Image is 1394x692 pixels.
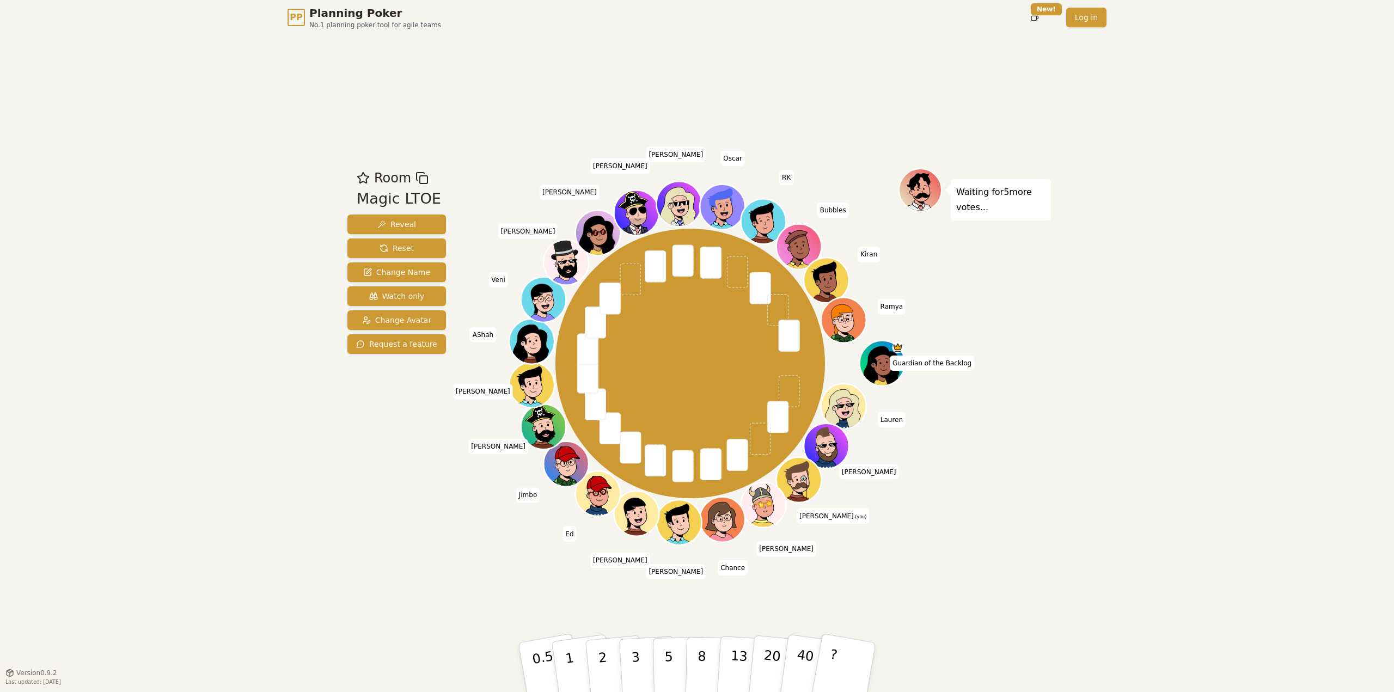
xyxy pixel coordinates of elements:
div: New! [1031,3,1062,15]
p: Waiting for 5 more votes... [956,185,1045,215]
span: Click to change your name [540,185,600,200]
span: Watch only [369,291,425,302]
span: Click to change your name [590,158,650,174]
span: Click to change your name [779,170,793,185]
span: Request a feature [356,339,437,350]
button: Reveal [347,215,446,234]
span: (you) [854,515,867,519]
span: Change Name [363,267,430,278]
span: Click to change your name [470,327,496,342]
button: Watch only [347,286,446,306]
span: Click to change your name [817,203,849,218]
span: Click to change your name [720,151,745,166]
span: Reset [380,243,414,254]
button: Reset [347,238,446,258]
span: Click to change your name [590,553,650,568]
span: Click to change your name [488,272,508,287]
span: Version 0.9.2 [16,669,57,677]
button: Add as favourite [357,168,370,188]
span: Click to change your name [498,224,558,239]
button: Change Name [347,262,446,282]
span: No.1 planning poker tool for agile teams [309,21,441,29]
span: Guardian of the Backlog is the host [892,342,904,353]
a: PPPlanning PokerNo.1 planning poker tool for agile teams [288,5,441,29]
span: Click to change your name [563,526,576,542]
span: Reveal [377,219,416,230]
span: PP [290,11,302,24]
span: Click to change your name [468,439,528,455]
span: Click to change your name [839,464,899,480]
span: Planning Poker [309,5,441,21]
span: Click to change your name [878,412,906,427]
span: Click to change your name [797,509,869,524]
button: Change Avatar [347,310,446,330]
button: Version0.9.2 [5,669,57,677]
span: Click to change your name [890,356,974,371]
span: Click to change your name [453,384,513,400]
button: Request a feature [347,334,446,354]
a: Log in [1066,8,1106,27]
span: Click to change your name [858,247,880,262]
span: Change Avatar [362,315,432,326]
span: Click to change your name [878,299,906,315]
button: Click to change your avatar [778,459,821,501]
span: Click to change your name [646,147,706,162]
div: Magic LTOE [357,188,441,210]
span: Click to change your name [718,561,748,576]
span: Last updated: [DATE] [5,679,61,685]
span: Click to change your name [516,488,540,503]
button: New! [1025,8,1044,27]
span: Click to change your name [646,565,706,580]
span: Click to change your name [756,542,816,557]
span: Room [374,168,411,188]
